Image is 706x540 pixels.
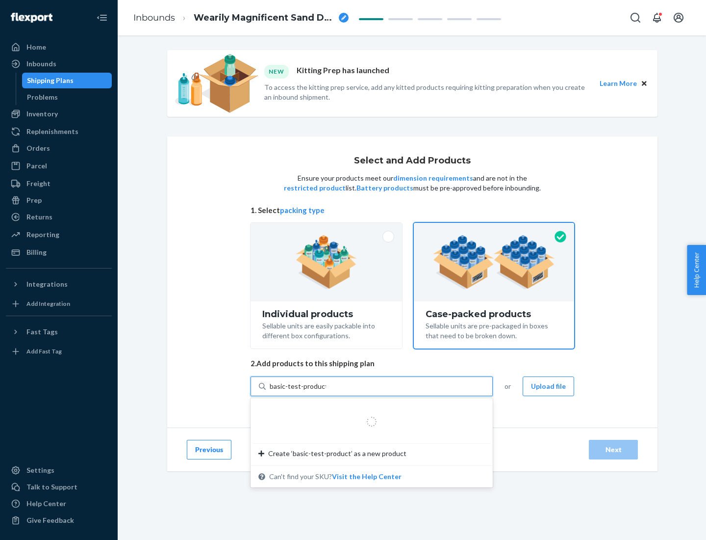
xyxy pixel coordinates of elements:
[269,472,402,482] span: Can't find your SKU?
[251,358,574,369] span: 2. Add products to this shipping plan
[26,109,58,119] div: Inventory
[6,276,112,292] button: Integrations
[262,319,390,341] div: Sellable units are easily packable into different box configurations.
[26,59,56,69] div: Inbounds
[26,212,52,222] div: Returns
[354,156,471,166] h1: Select and Add Products
[26,347,62,355] div: Add Fast Tag
[6,462,112,478] a: Settings
[262,309,390,319] div: Individual products
[92,8,112,27] button: Close Navigation
[6,244,112,260] a: Billing
[26,161,47,171] div: Parcel
[6,124,112,139] a: Replenishments
[264,82,591,102] p: To access the kitting prep service, add any kitted products requiring kitting preparation when yo...
[26,299,70,308] div: Add Integration
[251,205,574,216] span: 1. Select
[26,279,68,289] div: Integrations
[6,106,112,122] a: Inventory
[6,479,112,495] a: Talk to Support
[647,8,667,27] button: Open notifications
[6,227,112,243] a: Reporting
[6,324,112,340] button: Fast Tags
[597,445,630,455] div: Next
[26,327,58,337] div: Fast Tags
[504,381,511,391] span: or
[27,76,74,85] div: Shipping Plans
[22,73,112,88] a: Shipping Plans
[264,65,289,78] div: NEW
[22,89,112,105] a: Problems
[296,235,357,289] img: individual-pack.facf35554cb0f1810c75b2bd6df2d64e.png
[27,92,58,102] div: Problems
[356,183,413,193] button: Battery products
[6,158,112,174] a: Parcel
[6,39,112,55] a: Home
[426,309,562,319] div: Case-packed products
[6,513,112,528] button: Give Feedback
[26,179,50,189] div: Freight
[26,482,77,492] div: Talk to Support
[26,247,47,257] div: Billing
[332,472,402,482] button: Create ‘basic-test-product’ as a new productCan't find your SKU?
[26,465,54,475] div: Settings
[26,127,78,136] div: Replenishments
[600,78,637,89] button: Learn More
[11,13,52,23] img: Flexport logo
[26,230,59,240] div: Reporting
[426,319,562,341] div: Sellable units are pre-packaged in boxes that need to be broken down.
[280,205,325,216] button: packing type
[669,8,688,27] button: Open account menu
[187,440,231,459] button: Previous
[26,499,66,509] div: Help Center
[268,449,406,459] span: Create ‘basic-test-product’ as a new product
[6,209,112,225] a: Returns
[6,344,112,359] a: Add Fast Tag
[297,65,389,78] p: Kitting Prep has launched
[26,143,50,153] div: Orders
[6,192,112,208] a: Prep
[283,173,542,193] p: Ensure your products meet our and are not in the list. must be pre-approved before inbounding.
[433,235,555,289] img: case-pack.59cecea509d18c883b923b81aeac6d0b.png
[6,140,112,156] a: Orders
[284,183,346,193] button: restricted product
[687,245,706,295] button: Help Center
[26,42,46,52] div: Home
[270,381,326,391] input: Create ‘basic-test-product’ as a new productCan't find your SKU?Visit the Help Center
[523,377,574,396] button: Upload file
[589,440,638,459] button: Next
[26,515,74,525] div: Give Feedback
[194,12,335,25] span: Wearily Magnificent Sand Dollar
[639,78,650,89] button: Close
[6,496,112,512] a: Help Center
[133,12,175,23] a: Inbounds
[393,173,473,183] button: dimension requirements
[6,296,112,312] a: Add Integration
[626,8,645,27] button: Open Search Box
[6,176,112,191] a: Freight
[26,195,42,205] div: Prep
[6,56,112,72] a: Inbounds
[126,3,356,32] ol: breadcrumbs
